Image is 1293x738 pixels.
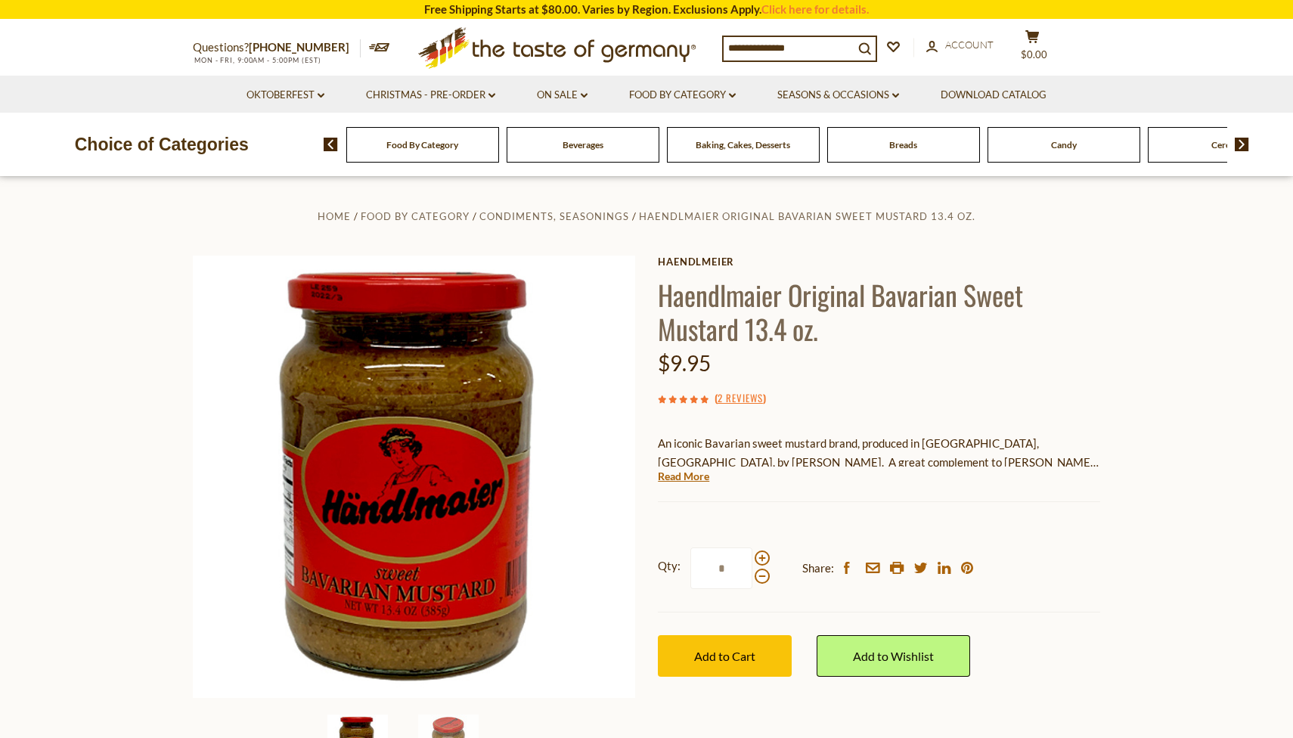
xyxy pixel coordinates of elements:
[1051,139,1077,150] a: Candy
[193,38,361,57] p: Questions?
[361,210,470,222] a: Food By Category
[1235,138,1249,151] img: next arrow
[639,210,975,222] a: Haendlmaier Original Bavarian Sweet Mustard 13.4 oz.
[696,139,790,150] a: Baking, Cakes, Desserts
[658,278,1100,346] h1: Haendlmaier Original Bavarian Sweet Mustard 13.4 oz.
[718,390,763,407] a: 2 Reviews
[690,547,752,589] input: Qty:
[694,649,755,663] span: Add to Cart
[366,87,495,104] a: Christmas - PRE-ORDER
[324,138,338,151] img: previous arrow
[802,559,834,578] span: Share:
[658,469,709,484] a: Read More
[563,139,603,150] a: Beverages
[658,350,711,376] span: $9.95
[537,87,588,104] a: On Sale
[715,390,766,405] span: ( )
[479,210,629,222] a: Condiments, Seasonings
[249,40,349,54] a: [PHONE_NUMBER]
[386,139,458,150] a: Food By Category
[629,87,736,104] a: Food By Category
[889,139,917,150] a: Breads
[945,39,994,51] span: Account
[817,635,970,677] a: Add to Wishlist
[658,256,1100,268] a: Haendlmeier
[1009,29,1055,67] button: $0.00
[1021,48,1047,60] span: $0.00
[777,87,899,104] a: Seasons & Occasions
[193,256,635,698] img: Haendlmaier Original Bavarian Sweet Mustard 13.4 oz.
[318,210,351,222] a: Home
[926,37,994,54] a: Account
[193,56,321,64] span: MON - FRI, 9:00AM - 5:00PM (EST)
[941,87,1046,104] a: Download Catalog
[658,635,792,677] button: Add to Cart
[658,557,681,575] strong: Qty:
[658,434,1100,472] p: An iconic Bavarian sweet mustard brand, produced in [GEOGRAPHIC_DATA], [GEOGRAPHIC_DATA], by [PER...
[247,87,324,104] a: Oktoberfest
[1211,139,1237,150] a: Cereal
[761,2,869,16] a: Click here for details.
